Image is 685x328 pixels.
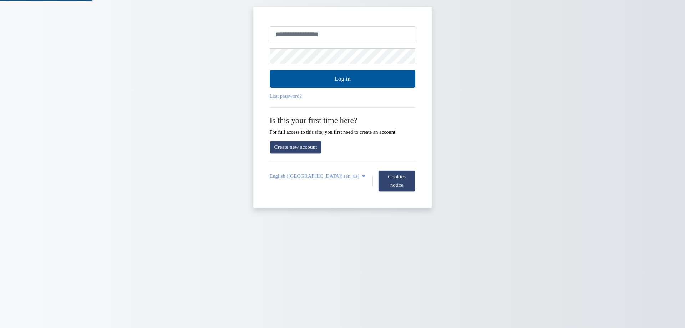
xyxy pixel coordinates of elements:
[270,116,416,135] div: For full access to this site, you first need to create an account.
[270,116,416,125] h2: Is this your first time here?
[378,170,415,192] button: Cookies notice
[270,141,322,154] a: Create new account
[270,93,302,99] a: Lost password?
[270,70,416,88] button: Log in
[270,173,367,179] a: English (United States) ‎(en_us)‎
